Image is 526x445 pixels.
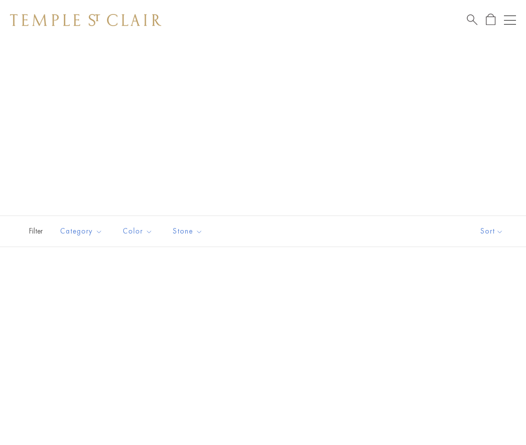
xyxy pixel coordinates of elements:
[467,14,477,26] a: Search
[118,225,160,238] span: Color
[504,14,516,26] button: Open navigation
[10,14,161,26] img: Temple St. Clair
[165,220,210,243] button: Stone
[486,14,495,26] a: Open Shopping Bag
[115,220,160,243] button: Color
[458,216,526,247] button: Show sort by
[55,225,110,238] span: Category
[53,220,110,243] button: Category
[168,225,210,238] span: Stone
